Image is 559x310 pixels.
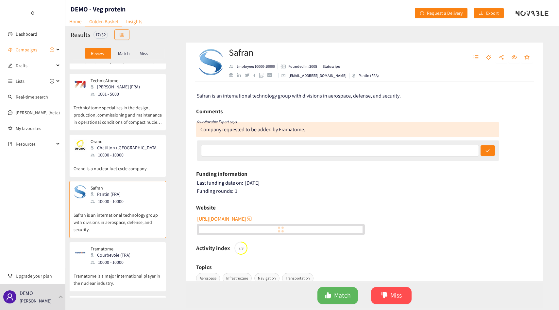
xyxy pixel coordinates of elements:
div: Company requested to be added by Framatome. [200,126,305,133]
span: unordered-list [473,55,479,61]
a: Golden Basket [85,16,122,27]
span: sound [8,47,12,52]
span: eye [512,55,517,61]
li: Founded in year [278,64,320,69]
span: Transportation [282,273,313,283]
img: Snapshot of the company's website [74,78,87,91]
span: unordered-list [8,79,12,83]
span: Funding rounds: [197,188,233,194]
a: website [229,73,237,77]
div: [DATE] [197,180,533,186]
span: trophy [8,274,12,278]
p: [PERSON_NAME] [20,297,51,304]
button: downloadExport [474,8,504,18]
span: check [485,148,490,154]
a: crunchbase [267,73,276,77]
span: table [120,32,124,38]
div: 10000 - 10000 [91,259,134,266]
p: Founded in: 2005 [288,64,317,69]
p: Safran [91,185,124,191]
span: Resources [16,137,54,151]
div: 1 [197,188,533,194]
a: My favourites [16,122,60,135]
span: plus-circle [50,47,54,52]
p: Match [118,51,130,56]
div: 10000 - 10000 [91,151,161,158]
i: Your Novable Expert says [196,119,237,124]
a: twitter [245,73,253,77]
span: Infrastructure [223,273,252,283]
h2: Safran [229,46,379,59]
button: likeMatch [317,287,358,304]
p: Review [91,51,104,56]
p: Orano is a nuclear fuel cycle company. [74,158,162,172]
span: plus-circle [50,79,54,83]
li: Status [320,64,340,69]
p: Safran is an international technology group with divisions in aerospace, defense, and security. [74,205,162,233]
div: Châtillon ([GEOGRAPHIC_DATA]) [91,144,161,151]
span: Export [486,9,499,17]
span: Campaigns [16,43,37,56]
span: download [479,11,483,16]
p: TechnicAtome [91,78,140,83]
li: Employees [229,64,278,69]
img: Snapshot of the company's website [74,246,87,259]
h1: DEMO - Veg protein [71,5,126,14]
p: Orano [91,139,157,144]
a: Real-time search [16,94,48,100]
div: [PERSON_NAME] (FRA) [91,83,144,90]
a: website [199,226,363,233]
h6: Activity index [196,243,230,253]
iframe: Chat Widget [526,279,559,310]
span: 2.9 [234,246,247,250]
span: edit [8,63,12,68]
button: share-alt [496,52,507,63]
button: eye [508,52,520,63]
a: Insights [122,16,146,27]
h6: Website [196,203,216,212]
div: 1001 - 5000 [91,90,144,98]
span: Safran is an international technology group with divisions in aerospace, defense, and security. [197,92,401,99]
span: user [6,293,14,301]
button: table [114,29,129,40]
h6: Funding information [196,169,247,179]
span: Aerospace [196,273,220,283]
p: TechnicAtome specializes in the design, production, commissioning and maintenance in operational ... [74,98,162,126]
span: tag [486,55,491,61]
div: Courbevoie (FRA) [91,251,134,259]
h6: Comments [196,106,223,116]
p: Framatome [91,246,130,251]
div: Pantin (FRA) [91,191,127,198]
a: facebook [253,73,260,77]
button: redoRequest a Delivery [415,8,467,18]
p: Framatome is a major international player in the nuclear industry. [74,266,162,287]
p: DEMO [20,289,33,297]
button: check [481,145,495,156]
span: dislike [381,292,388,300]
span: star [524,55,530,61]
span: Last funding date on: [197,179,243,186]
p: Miss [140,51,148,56]
span: redo [420,11,424,16]
a: linkedin [237,73,245,77]
button: dislikeMiss [371,287,412,304]
p: [EMAIL_ADDRESS][DOMAIN_NAME] [289,73,347,79]
img: Snapshot of the company's website [74,139,87,152]
button: unordered-list [470,52,482,63]
span: Miss [390,290,402,301]
button: star [521,52,533,63]
div: 17 / 32 [93,31,108,39]
a: google maps [259,73,267,78]
span: Lists [16,75,25,88]
img: Snapshot of the company's website [74,185,87,198]
span: Request a Delivery [427,9,463,17]
span: Upgrade your plan [16,269,60,283]
p: Status: ipo [323,64,340,69]
span: [URL][DOMAIN_NAME] [197,215,246,223]
div: 10000 - 10000 [91,198,127,205]
button: [URL][DOMAIN_NAME] [197,213,253,224]
span: Match [334,290,351,301]
div: Widget de chat [526,279,559,310]
a: Dashboard [16,31,37,37]
div: Pantin (FRA) [352,73,379,79]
